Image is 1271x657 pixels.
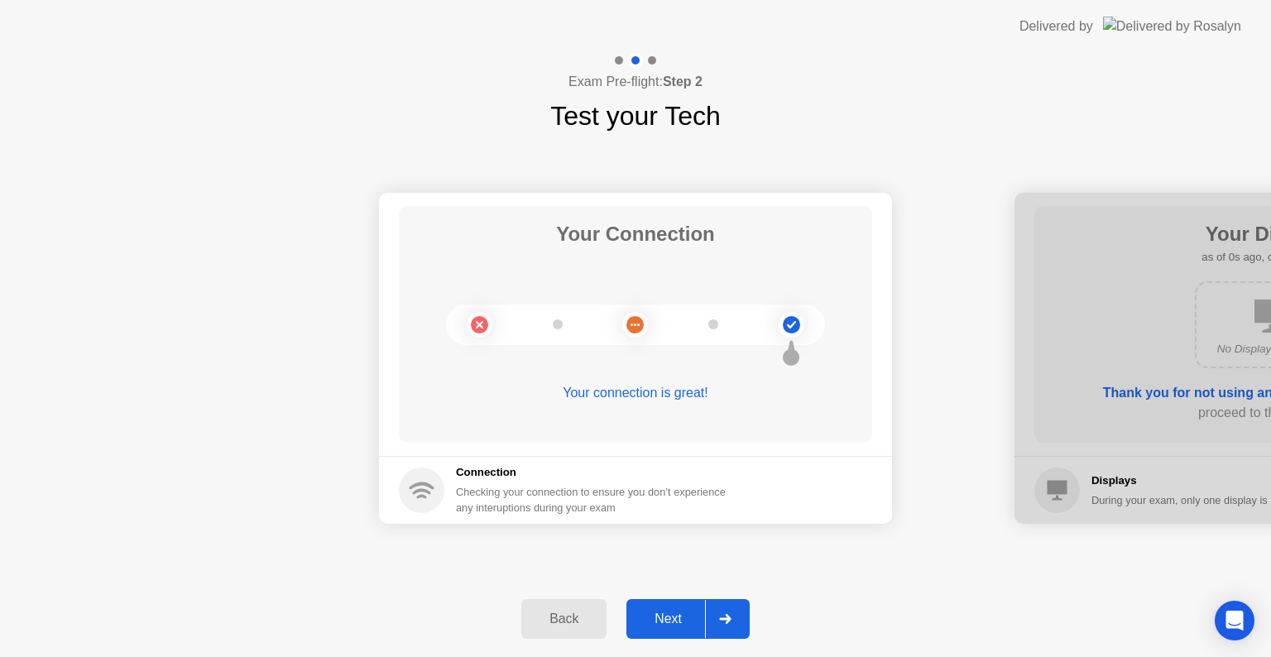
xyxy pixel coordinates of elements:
img: Delivered by Rosalyn [1103,17,1241,36]
h1: Your Connection [556,219,715,249]
div: Open Intercom Messenger [1215,601,1254,640]
h4: Exam Pre-flight: [568,72,703,92]
button: Next [626,599,750,639]
h1: Test your Tech [550,96,721,136]
div: Next [631,611,705,626]
div: Checking your connection to ensure you don’t experience any interuptions during your exam [456,484,736,516]
b: Step 2 [663,74,703,89]
h5: Connection [456,464,736,481]
div: Delivered by [1019,17,1093,36]
div: Your connection is great! [399,383,872,403]
button: Back [521,599,607,639]
div: Back [526,611,602,626]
